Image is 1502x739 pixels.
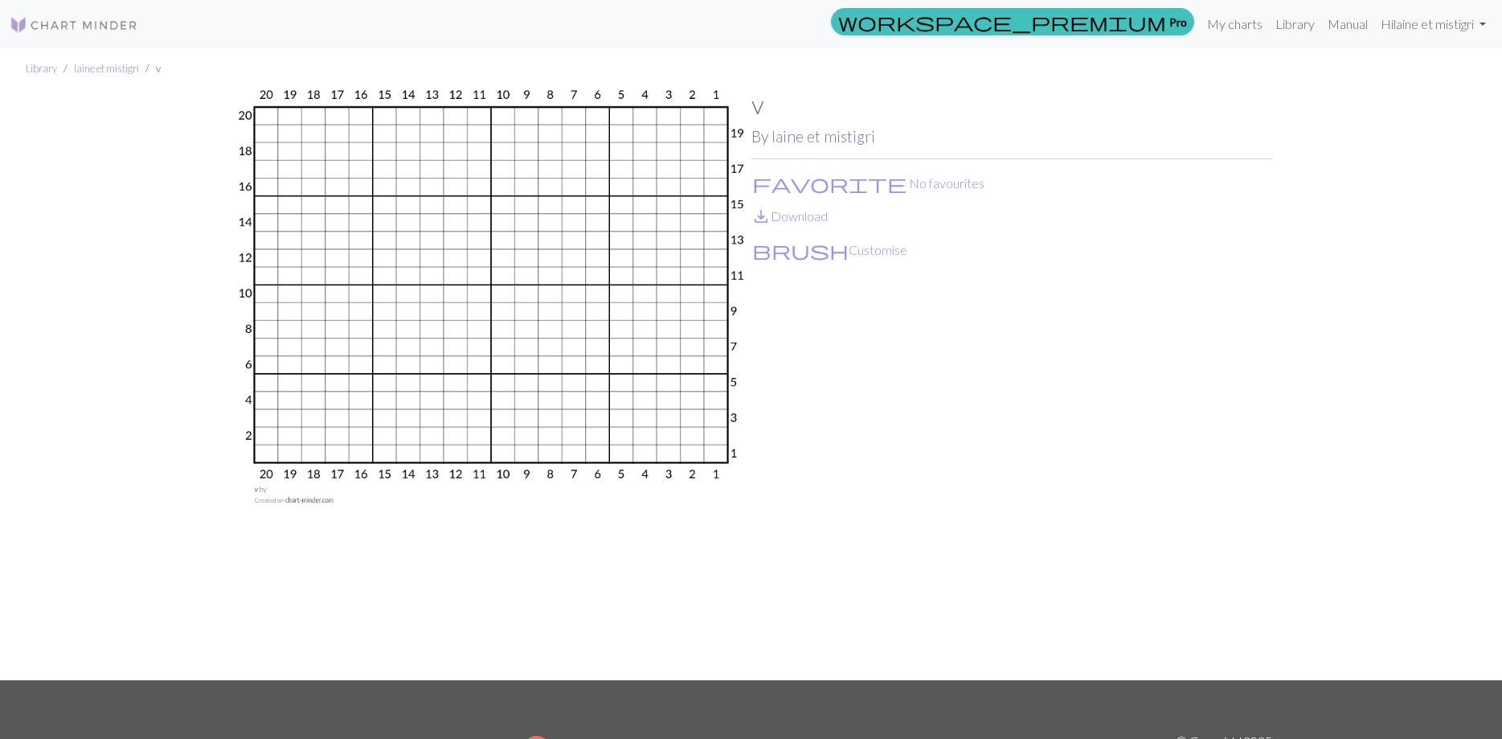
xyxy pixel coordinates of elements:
[1321,8,1374,40] a: Manual
[26,62,57,75] a: Library
[751,207,771,226] i: Download
[752,239,849,261] span: brush
[139,61,161,76] li: v
[752,174,907,193] i: Favourite
[751,205,771,228] span: save_alt
[10,15,138,35] img: Logo
[1374,8,1492,40] a: Hilaine et mistigri
[752,172,907,195] span: favorite
[74,62,139,75] a: laine et mistigri
[1201,8,1269,40] a: My charts
[231,89,751,680] img: v
[751,173,985,194] button: Favourite No favourites
[751,240,908,261] button: CustomiseCustomise
[751,208,828,224] a: DownloadDownload
[1269,8,1321,40] a: Library
[752,240,849,260] i: Customise
[831,8,1194,35] a: Pro
[771,127,875,146] a: laine et mistigri
[751,89,1272,120] h1: v
[838,10,1166,33] span: workspace_premium
[751,127,1272,146] h2: By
